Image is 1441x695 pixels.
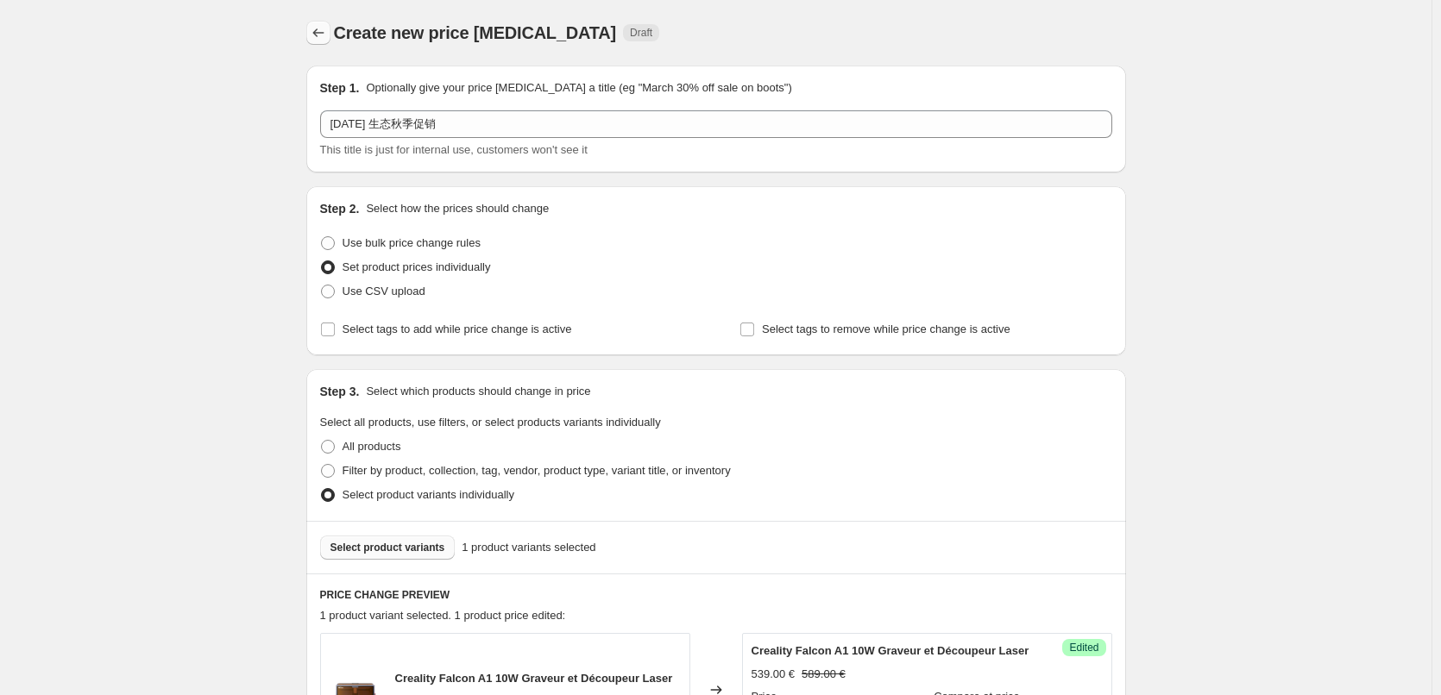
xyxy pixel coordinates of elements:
span: Select product variants [330,541,445,554]
span: Creality Falcon A1 10W Graveur et Découpeur Laser [395,672,673,685]
span: Set product prices individually [343,260,491,273]
span: 1 product variants selected [462,539,595,556]
div: 539.00 € [752,666,796,683]
span: Edited [1069,641,1098,654]
span: Draft [630,26,652,40]
span: All products [343,440,401,453]
p: Select which products should change in price [366,383,590,400]
span: Select tags to add while price change is active [343,322,572,335]
span: This title is just for internal use, customers won't see it [320,143,588,156]
span: Select all products, use filters, or select products variants individually [320,416,661,429]
span: Select tags to remove while price change is active [762,322,1010,335]
span: Create new price [MEDICAL_DATA] [334,23,617,42]
h2: Step 1. [320,79,360,97]
strike: 589.00 € [802,666,846,683]
span: Filter by product, collection, tag, vendor, product type, variant title, or inventory [343,464,731,477]
span: Use CSV upload [343,285,425,297]
p: Optionally give your price [MEDICAL_DATA] a title (eg "March 30% off sale on boots") [366,79,791,97]
span: 1 product variant selected. 1 product price edited: [320,609,566,622]
h2: Step 3. [320,383,360,400]
h6: PRICE CHANGE PREVIEW [320,588,1112,602]
input: 30% off holiday sale [320,110,1112,138]
span: Creality Falcon A1 10W Graveur et Découpeur Laser [752,644,1029,657]
h2: Step 2. [320,200,360,217]
button: Select product variants [320,535,456,560]
p: Select how the prices should change [366,200,549,217]
span: Select product variants individually [343,488,514,501]
span: Use bulk price change rules [343,236,481,249]
button: Price change jobs [306,21,330,45]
